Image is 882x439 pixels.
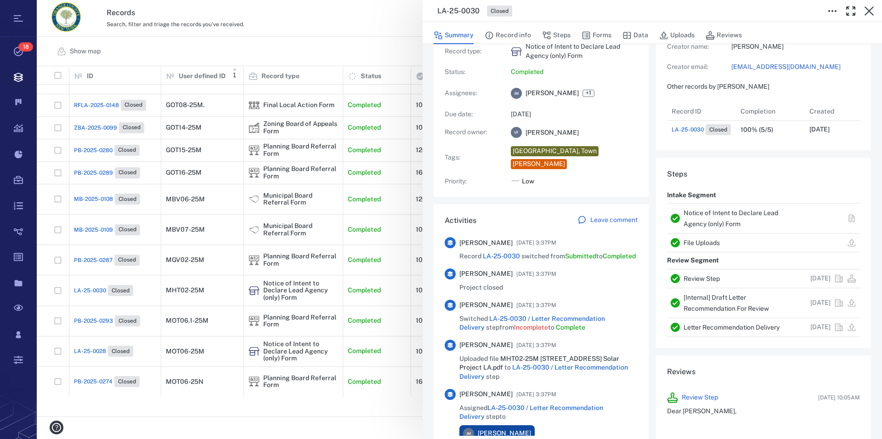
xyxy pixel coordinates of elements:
[459,364,628,380] a: LA-25-0030 / Letter Recommendation Delivery
[511,88,522,99] div: J M
[684,294,769,312] a: [Internal] Draft Letter Recommendation For Review
[445,68,500,77] p: Status :
[707,126,729,134] span: Closed
[434,27,474,44] button: Summary
[860,2,878,20] button: Close
[516,237,556,248] span: [DATE] 3:37PM
[672,98,701,124] div: Record ID
[809,98,834,124] div: Created
[810,274,831,283] p: [DATE]
[437,6,480,17] h3: LA-25-0030
[513,160,565,169] div: [PERSON_NAME]
[684,324,780,331] a: Letter Recommendation Delivery
[667,102,736,120] div: Record ID
[656,158,871,355] div: StepsIntake SegmentNotice of Intent to Declare Lead Agency (only) FormFile UploadsReview SegmentR...
[445,110,500,119] p: Due date :
[582,90,594,97] span: +1
[516,300,556,311] span: [DATE] 3:37PM
[736,102,805,120] div: Completion
[667,42,731,51] p: Creator name:
[459,314,638,332] span: Switched step from to
[672,125,704,134] span: LA-25-0030
[622,27,648,44] button: Data
[511,68,638,77] p: Completed
[445,215,476,226] h6: Activities
[667,82,860,91] p: Other records by [PERSON_NAME]
[18,42,33,51] span: 18
[526,42,638,60] p: Notice of Intent to Declare Lead Agency (only) Form
[667,366,860,377] h6: Reviews
[656,13,871,158] div: Citizen infoCreator name:[PERSON_NAME]Creator email:[EMAIL_ADDRESS][DOMAIN_NAME]Other records by ...
[445,89,500,98] p: Assignees :
[445,153,500,162] p: Tags :
[582,27,611,44] button: Forms
[489,7,510,15] span: Closed
[684,275,720,282] a: Review Step
[459,404,638,422] span: Assigned step to
[809,125,830,134] p: [DATE]
[516,268,556,279] span: [DATE] 3:37PM
[706,27,742,44] button: Reviews
[842,2,860,20] button: Toggle Fullscreen
[513,147,597,156] div: [GEOGRAPHIC_DATA], Town
[667,252,719,269] p: Review Segment
[459,355,619,371] span: MHT02-25M [STREET_ADDRESS] Solar Project LA.pdf
[459,341,513,350] span: [PERSON_NAME]
[459,301,513,310] span: [PERSON_NAME]
[667,407,860,416] p: Dear [PERSON_NAME],
[516,389,556,400] span: [DATE] 3:37PM
[21,6,40,15] span: Help
[577,215,638,226] a: Leave comment
[731,42,860,51] p: [PERSON_NAME]
[603,252,636,260] span: Completed
[823,2,842,20] button: Toggle to Edit Boxes
[741,126,773,133] div: 100% (5/5)
[805,102,874,120] div: Created
[526,89,579,98] span: [PERSON_NAME]
[818,393,860,402] span: [DATE] 10:05AM
[731,63,860,72] a: [EMAIL_ADDRESS][DOMAIN_NAME]
[672,124,731,135] a: LA-25-0030Closed
[459,390,513,399] span: [PERSON_NAME]
[584,89,593,97] span: +1
[684,239,720,246] a: File Uploads
[667,169,860,180] h6: Steps
[667,187,716,204] p: Intake Segment
[590,216,638,225] p: Leave comment
[434,13,649,204] div: Record infoRecord type:Notice of Intent to Declare Lead Agency (only) FormStatus:CompletedAssigne...
[459,252,636,261] span: Record switched from to
[511,46,522,57] div: Notice of Intent to Declare Lead Agency (only) Form
[542,27,571,44] button: Steps
[810,298,831,308] p: [DATE]
[684,209,778,228] a: Notice of Intent to Declare Lead Agency (only) Form
[565,252,596,260] span: Submitted
[445,128,500,137] p: Record owner :
[526,128,579,137] span: [PERSON_NAME]
[522,177,534,186] span: Low
[445,177,500,186] p: Priority :
[556,324,585,331] span: Complete
[810,323,831,332] p: [DATE]
[459,269,513,279] span: [PERSON_NAME]
[459,354,638,382] span: Uploaded file to step
[514,324,548,331] span: Incomplete
[459,239,513,248] span: [PERSON_NAME]
[459,315,605,331] a: LA-25-0030 / Letter Recommendation Delivery
[667,63,731,72] p: Creator email:
[478,429,531,438] span: [PERSON_NAME]
[459,283,503,292] span: Project closed
[445,47,500,56] p: Record type :
[682,393,718,402] a: Review Step
[485,27,531,44] button: Record info
[463,428,474,439] div: J M
[511,110,638,119] p: [DATE]
[659,27,695,44] button: Uploads
[459,404,603,421] a: LA-25-0030 / Letter Recommendation Delivery
[516,340,556,351] span: [DATE] 3:37PM
[483,252,520,260] a: LA-25-0030
[511,127,522,138] div: V F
